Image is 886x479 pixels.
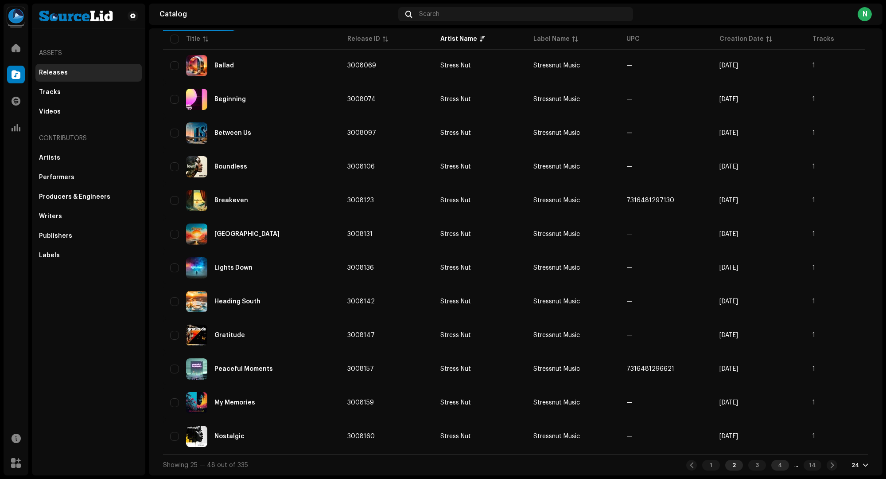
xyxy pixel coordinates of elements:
[533,130,580,136] span: Stressnut Music
[812,366,815,372] span: 1
[719,130,738,136] span: Sep 16, 2025
[812,130,815,136] span: 1
[35,64,142,82] re-m-nav-item: Releases
[719,96,738,102] span: Sep 16, 2025
[812,433,815,440] span: 1
[186,257,207,279] img: 1296ea2a-767c-45f1-bb63-14b00f5a89f9
[35,227,142,245] re-m-nav-item: Publishers
[440,400,519,406] span: Stress Nut
[626,332,632,338] span: —
[533,265,580,271] span: Stressnut Music
[626,130,632,136] span: —
[186,325,207,346] img: 048814a7-ee81-470f-b78d-259e55538947
[186,89,207,110] img: c699ef14-2a1e-4f63-8e6b-273d303bdd45
[186,35,200,43] div: Title
[804,460,821,471] div: 14
[39,252,60,259] div: Labels
[626,164,632,170] span: —
[214,433,245,440] div: Nostalgic
[440,197,519,204] span: Stress Nut
[214,130,251,136] div: Between Us
[347,298,375,305] span: 3008142
[725,460,743,471] div: 2
[214,298,260,305] div: Heading South
[771,460,789,471] div: 4
[186,122,207,144] img: dc359949-dbf3-4171-89cf-edd70041f91a
[533,433,580,440] span: Stressnut Music
[440,433,519,440] span: Stress Nut
[440,197,471,204] div: Stress Nut
[347,366,374,372] span: 3008157
[440,96,471,102] div: Stress Nut
[347,231,373,237] span: 3008131
[7,7,25,25] img: 31a4402c-14a3-4296-bd18-489e15b936d7
[440,231,471,237] div: Stress Nut
[214,63,234,69] div: Ballad
[186,291,207,312] img: 2f2dd76b-a8e7-4ae4-8910-4d62c6e08319
[812,400,815,406] span: 1
[626,197,674,204] span: 7316481297130
[440,366,471,372] div: Stress Nut
[626,298,632,305] span: —
[719,332,738,338] span: Sep 16, 2025
[35,128,142,149] re-a-nav-header: Contributors
[35,43,142,64] div: Assets
[440,164,471,170] div: Stress Nut
[440,366,519,372] span: Stress Nut
[347,96,376,102] span: 3008074
[347,164,375,170] span: 3008106
[347,265,374,271] span: 3008136
[214,265,253,271] div: Lights Down
[186,392,207,413] img: 43caf037-0e1b-4a49-aa39-bc28e63adb1a
[186,426,207,447] img: bddddf00-e3ce-46aa-9963-6e8522b117ed
[35,247,142,264] re-m-nav-item: Labels
[533,298,580,305] span: Stressnut Music
[347,400,374,406] span: 3008159
[626,231,632,237] span: —
[719,35,764,43] div: Creation Date
[440,130,471,136] div: Stress Nut
[533,197,580,204] span: Stressnut Music
[35,149,142,167] re-m-nav-item: Artists
[440,433,471,440] div: Stress Nut
[39,213,62,220] div: Writers
[533,231,580,237] span: Stressnut Music
[533,63,580,69] span: Stressnut Music
[35,103,142,121] re-m-nav-item: Videos
[533,96,580,102] span: Stressnut Music
[39,108,61,115] div: Videos
[440,130,519,136] span: Stress Nut
[347,130,376,136] span: 3008097
[812,96,815,102] span: 1
[214,366,273,372] div: Peaceful Moments
[719,366,738,372] span: Sep 16, 2025
[719,164,738,170] span: Sep 16, 2025
[39,11,113,21] img: a844ea3f-1244-43b2-9513-254a93cc0c5e
[39,69,68,76] div: Releases
[214,96,246,102] div: Beginning
[719,63,738,69] span: Sep 16, 2025
[35,188,142,206] re-m-nav-item: Producers & Engineers
[440,231,519,237] span: Stress Nut
[626,400,632,406] span: —
[533,332,580,338] span: Stressnut Music
[719,197,738,204] span: Sep 16, 2025
[440,96,519,102] span: Stress Nut
[214,400,255,406] div: My Memories
[812,265,815,271] span: 1
[186,156,207,177] img: 7bb15324-8ce5-402c-902e-0fd7bbdc2b6e
[626,265,632,271] span: —
[186,224,207,245] img: 7287aead-b698-4e88-b9b9-d3b6f8b3d9f6
[440,298,471,305] div: Stress Nut
[858,7,872,21] div: N
[186,358,207,380] img: eb08abca-45fc-4f24-837e-30c03421982a
[39,154,60,161] div: Artists
[35,169,142,186] re-m-nav-item: Performers
[39,232,72,239] div: Publishers
[214,332,245,338] div: Gratitude
[719,298,738,305] span: Sep 16, 2025
[626,433,632,440] span: —
[702,460,720,471] div: 1
[626,63,632,69] span: —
